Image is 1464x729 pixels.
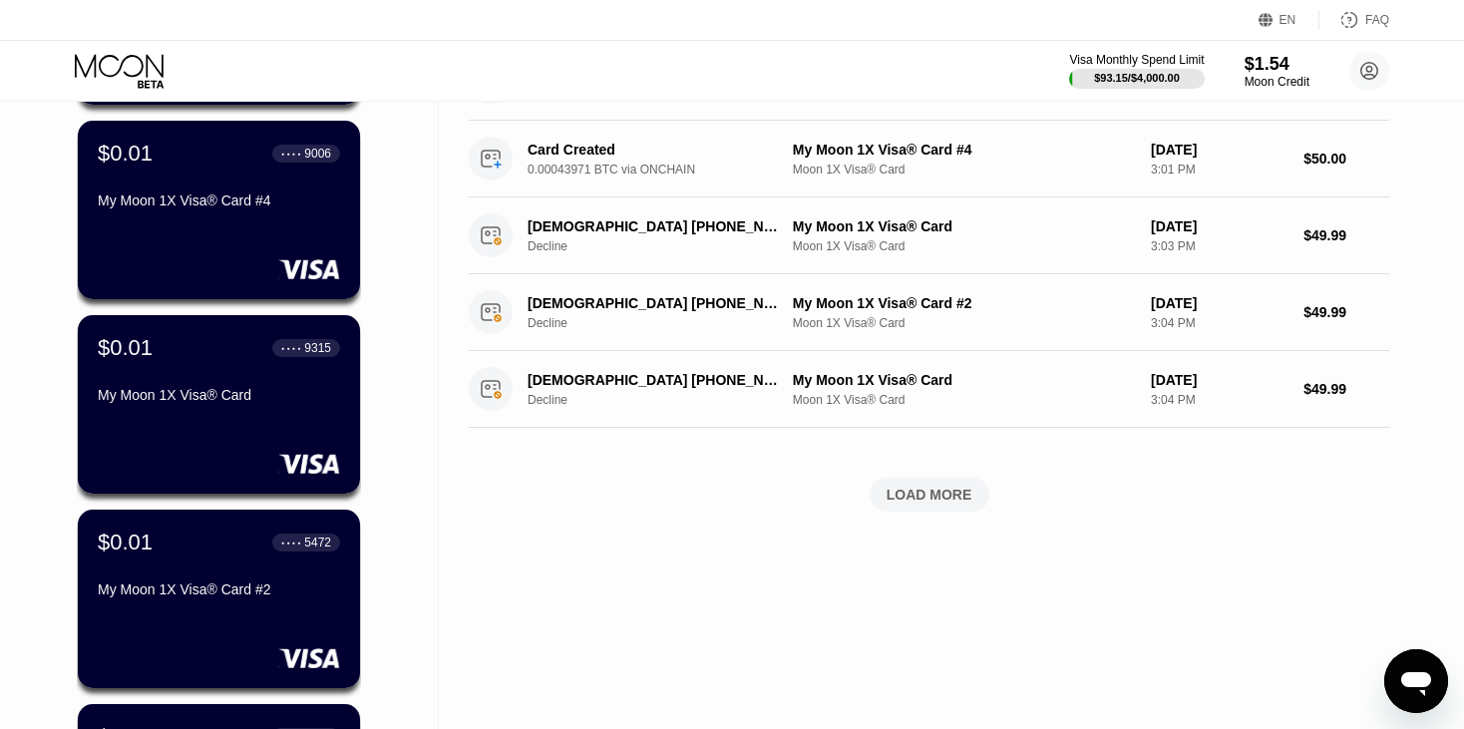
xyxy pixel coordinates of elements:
[1069,53,1204,89] div: Visa Monthly Spend Limit$93.15/$4,000.00
[887,486,972,504] div: LOAD MORE
[1303,151,1389,167] div: $50.00
[304,147,331,161] div: 9006
[1151,295,1287,311] div: [DATE]
[1365,13,1389,27] div: FAQ
[1094,72,1180,84] div: $93.15 / $4,000.00
[98,335,153,361] div: $0.01
[1151,372,1287,388] div: [DATE]
[1151,142,1287,158] div: [DATE]
[78,121,360,299] div: $0.01● ● ● ●9006My Moon 1X Visa® Card #4
[528,393,805,407] div: Decline
[1245,54,1309,89] div: $1.54Moon Credit
[1259,10,1319,30] div: EN
[1303,227,1389,243] div: $49.99
[281,345,301,351] div: ● ● ● ●
[1151,218,1287,234] div: [DATE]
[1151,393,1287,407] div: 3:04 PM
[304,536,331,549] div: 5472
[1303,381,1389,397] div: $49.99
[528,295,785,311] div: [DEMOGRAPHIC_DATA] [PHONE_NUMBER] US
[528,239,805,253] div: Decline
[469,351,1389,428] div: [DEMOGRAPHIC_DATA] [PHONE_NUMBER] USDeclineMy Moon 1X Visa® CardMoon 1X Visa® Card[DATE]3:04 PM$4...
[793,163,1135,177] div: Moon 1X Visa® Card
[528,372,785,388] div: [DEMOGRAPHIC_DATA] [PHONE_NUMBER] US
[1151,316,1287,330] div: 3:04 PM
[98,387,340,403] div: My Moon 1X Visa® Card
[98,141,153,167] div: $0.01
[793,372,1135,388] div: My Moon 1X Visa® Card
[528,163,805,177] div: 0.00043971 BTC via ONCHAIN
[98,192,340,208] div: My Moon 1X Visa® Card #4
[281,151,301,157] div: ● ● ● ●
[469,197,1389,274] div: [DEMOGRAPHIC_DATA] [PHONE_NUMBER] USDeclineMy Moon 1X Visa® CardMoon 1X Visa® Card[DATE]3:03 PM$4...
[1245,75,1309,89] div: Moon Credit
[1303,304,1389,320] div: $49.99
[1280,13,1296,27] div: EN
[528,142,785,158] div: Card Created
[469,274,1389,351] div: [DEMOGRAPHIC_DATA] [PHONE_NUMBER] USDeclineMy Moon 1X Visa® Card #2Moon 1X Visa® Card[DATE]3:04 P...
[281,540,301,546] div: ● ● ● ●
[1151,163,1287,177] div: 3:01 PM
[793,316,1135,330] div: Moon 1X Visa® Card
[1151,239,1287,253] div: 3:03 PM
[1069,53,1204,67] div: Visa Monthly Spend Limit
[1245,54,1309,75] div: $1.54
[793,218,1135,234] div: My Moon 1X Visa® Card
[1319,10,1389,30] div: FAQ
[793,295,1135,311] div: My Moon 1X Visa® Card #2
[304,341,331,355] div: 9315
[528,316,805,330] div: Decline
[98,581,340,597] div: My Moon 1X Visa® Card #2
[793,142,1135,158] div: My Moon 1X Visa® Card #4
[528,218,785,234] div: [DEMOGRAPHIC_DATA] [PHONE_NUMBER] US
[469,121,1389,197] div: Card Created0.00043971 BTC via ONCHAINMy Moon 1X Visa® Card #4Moon 1X Visa® Card[DATE]3:01 PM$50.00
[469,478,1389,512] div: LOAD MORE
[78,510,360,688] div: $0.01● ● ● ●5472My Moon 1X Visa® Card #2
[793,393,1135,407] div: Moon 1X Visa® Card
[78,315,360,494] div: $0.01● ● ● ●9315My Moon 1X Visa® Card
[1384,649,1448,713] iframe: Button to launch messaging window
[793,239,1135,253] div: Moon 1X Visa® Card
[98,530,153,555] div: $0.01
